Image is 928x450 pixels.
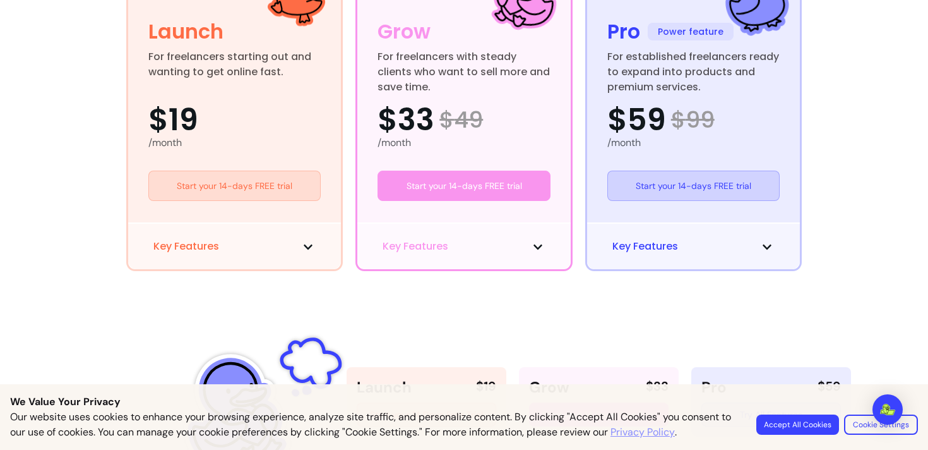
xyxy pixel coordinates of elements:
div: /month [607,135,780,150]
div: Open Intercom Messenger [872,394,903,425]
a: Privacy Policy [610,425,675,440]
button: Key Features [153,239,316,254]
div: /month [378,135,550,150]
a: Start your 14-days FREE trial [148,171,321,201]
div: For established freelancers ready to expand into products and premium services. [607,49,780,80]
div: $59 [818,377,841,398]
p: We Value Your Privacy [10,394,918,410]
span: Key Features [383,239,448,254]
button: Key Features [383,239,545,254]
div: Grow [378,16,431,47]
div: Pro [607,16,640,47]
span: Power feature [648,23,734,40]
a: Start your 14-days FREE trial [378,171,550,201]
div: $ 33 [646,377,669,398]
span: $ 49 [439,107,483,133]
span: $59 [607,105,666,135]
div: Grow [529,377,569,398]
div: $ 19 [476,377,496,398]
span: $33 [378,105,434,135]
span: $ 99 [671,107,715,133]
span: Key Features [153,239,219,254]
div: Launch [148,16,223,47]
span: $19 [148,105,198,135]
button: Cookie Settings [844,415,918,435]
div: /month [148,135,321,150]
p: Our website uses cookies to enhance your browsing experience, analyze site traffic, and personali... [10,410,741,440]
a: Start your 14-days FREE trial [607,171,780,201]
div: For freelancers with steady clients who want to sell more and save time. [378,49,550,80]
div: Pro [701,377,727,398]
div: For freelancers starting out and wanting to get online fast. [148,49,321,80]
div: Launch [357,377,412,398]
button: Accept All Cookies [756,415,839,435]
span: Key Features [612,239,678,254]
button: Key Features [612,239,775,254]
